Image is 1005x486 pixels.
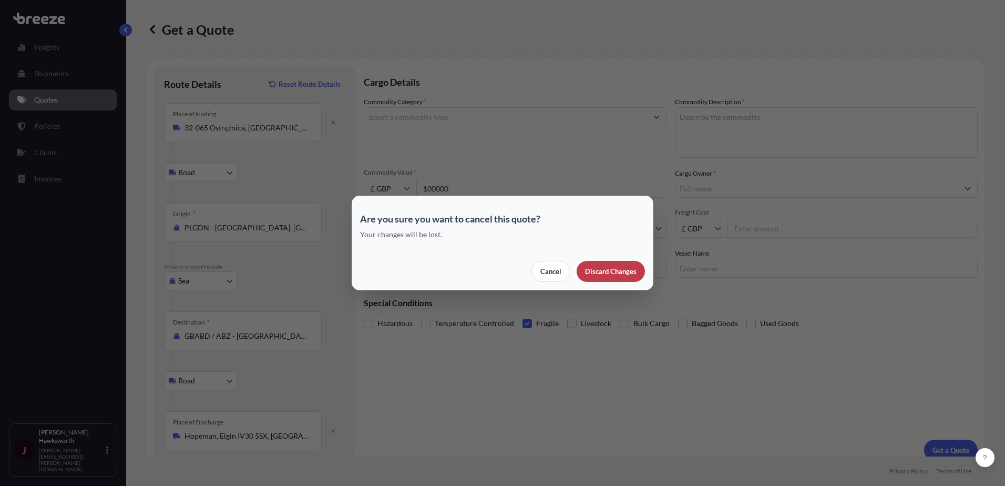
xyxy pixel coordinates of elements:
[360,212,645,225] p: Are you sure you want to cancel this quote?
[577,261,645,282] button: Discard Changes
[540,266,561,277] p: Cancel
[585,266,637,277] p: Discard Changes
[360,229,645,240] p: Your changes will be lost.
[531,261,570,282] button: Cancel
